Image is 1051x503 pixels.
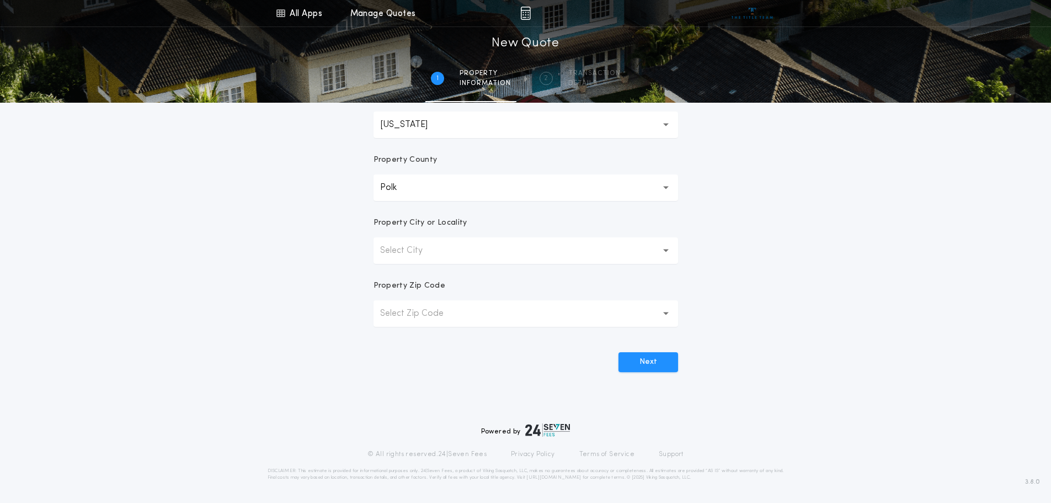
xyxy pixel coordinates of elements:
[374,218,467,229] p: Property City or Locality
[579,450,634,459] a: Terms of Service
[460,79,511,88] span: information
[374,300,678,327] button: Select Zip Code
[659,450,684,459] a: Support
[380,307,461,320] p: Select Zip Code
[380,118,445,131] p: [US_STATE]
[511,450,555,459] a: Privacy Policy
[481,423,570,437] div: Powered by
[732,8,773,19] img: vs-icon
[544,74,548,83] h2: 2
[268,468,784,481] p: DISCLAIMER: This estimate is provided for informational purposes only. 24|Seven Fees, a product o...
[1025,477,1040,487] span: 3.8.0
[525,423,570,437] img: logo
[374,280,445,292] p: Property Zip Code
[380,244,440,257] p: Select City
[568,69,621,78] span: Transaction
[374,112,678,138] button: [US_STATE]
[568,79,621,88] span: details
[374,237,678,264] button: Select City
[436,74,439,83] h2: 1
[374,155,438,166] p: Property County
[380,181,414,194] p: Polk
[374,174,678,201] button: Polk
[520,7,531,20] img: img
[618,352,678,372] button: Next
[460,69,511,78] span: Property
[526,475,581,480] a: [URL][DOMAIN_NAME]
[492,35,559,52] h1: New Quote
[367,450,487,459] p: © All rights reserved. 24|Seven Fees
